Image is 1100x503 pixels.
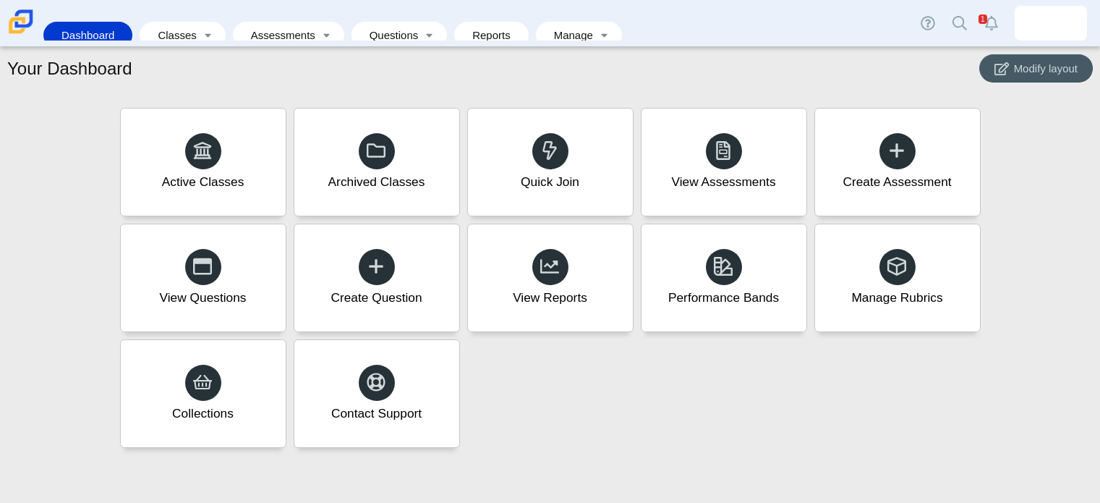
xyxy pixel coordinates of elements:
a: Alerts [976,7,1007,39]
div: Archived Classes [328,173,425,191]
span: Modify layout [1014,62,1078,75]
div: View Questions [159,289,246,307]
a: Reports [461,22,521,48]
a: View Reports [467,224,634,332]
div: Create Assessment [843,173,951,191]
a: Create Question [294,224,460,332]
a: Dashboard [51,22,125,48]
div: Active Classes [162,173,244,191]
a: Manage Rubrics [814,224,981,332]
a: Carmen School of Science & Technology [6,27,36,39]
a: Toggle expanded [317,22,337,48]
div: Contact Support [331,405,422,423]
a: Questions [359,22,419,48]
a: Contact Support [294,339,460,448]
a: julie.guenther.0zAwHu [1015,6,1087,41]
img: Carmen School of Science & Technology [6,7,36,37]
button: Modify layout [979,54,1093,83]
a: Performance Bands [641,224,807,332]
div: View Assessments [671,173,775,191]
div: Collections [172,405,234,423]
a: View Questions [120,224,286,332]
h1: Your Dashboard [7,56,132,81]
div: Quick Join [521,173,579,191]
a: Create Assessment [814,108,981,216]
div: Manage Rubrics [851,289,942,307]
a: Quick Join [467,108,634,216]
a: Toggle expanded [419,22,440,48]
a: Toggle expanded [198,22,218,48]
a: Active Classes [120,108,286,216]
a: Toggle expanded [594,22,615,48]
a: View Assessments [641,108,807,216]
a: Manage [543,22,594,48]
div: View Reports [513,289,587,307]
a: Collections [120,339,286,448]
div: Create Question [331,289,422,307]
div: Performance Bands [668,289,779,307]
a: Classes [147,22,197,48]
a: Archived Classes [294,108,460,216]
img: julie.guenther.0zAwHu [1039,12,1062,35]
a: Assessments [240,22,317,48]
